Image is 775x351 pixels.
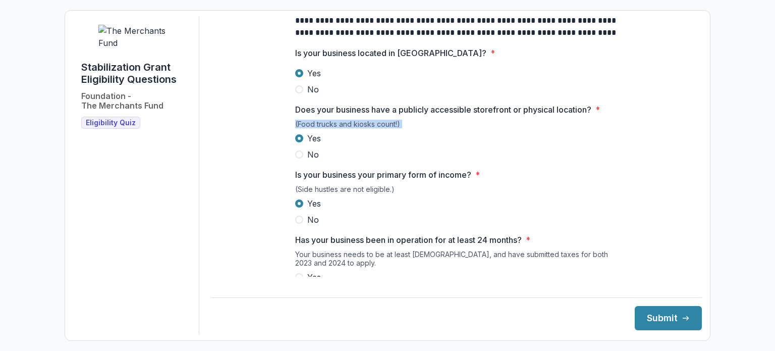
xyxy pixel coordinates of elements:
div: Your business needs to be at least [DEMOGRAPHIC_DATA], and have submitted taxes for both 2023 and... [295,250,618,271]
span: Eligibility Quiz [86,119,136,127]
p: Is your business your primary form of income? [295,169,471,181]
span: Yes [307,197,321,210]
button: Submit [635,306,702,330]
span: No [307,83,319,95]
div: (Food trucks and kiosks count!) [295,120,618,132]
p: Is your business located in [GEOGRAPHIC_DATA]? [295,47,486,59]
span: No [307,214,319,226]
h2: Foundation - The Merchants Fund [81,91,163,111]
span: No [307,148,319,161]
h1: Stabilization Grant Eligibility Questions [81,61,191,85]
p: Does your business have a publicly accessible storefront or physical location? [295,104,591,116]
span: Yes [307,67,321,79]
span: Yes [307,132,321,144]
p: Has your business been in operation for at least 24 months? [295,234,522,246]
span: Yes [307,271,321,283]
div: (Side hustles are not eligible.) [295,185,618,197]
img: The Merchants Fund [98,25,174,49]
